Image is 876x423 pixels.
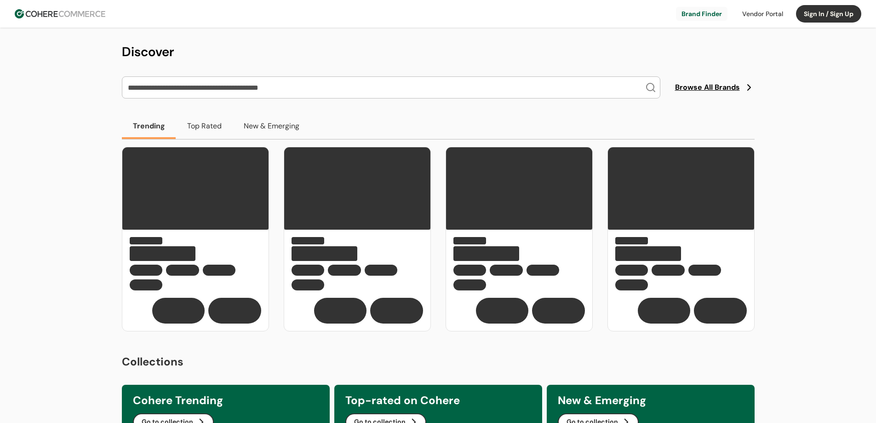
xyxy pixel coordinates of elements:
h3: New & Emerging [558,392,744,409]
h3: Top-rated on Cohere [345,392,531,409]
button: Trending [122,113,176,139]
h3: Cohere Trending [133,392,319,409]
button: Top Rated [176,113,233,139]
a: Browse All Brands [675,82,755,93]
span: Browse All Brands [675,82,740,93]
button: Sign In / Sign Up [796,5,861,23]
button: New & Emerging [233,113,310,139]
img: Cohere Logo [15,9,105,18]
span: Discover [122,43,174,60]
h2: Collections [122,353,755,370]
